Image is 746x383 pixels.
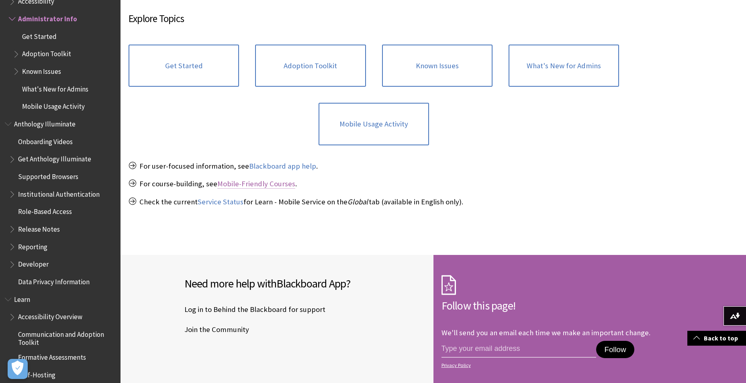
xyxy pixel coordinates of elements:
a: Service Status [198,197,243,207]
span: Administrator Info [18,12,77,23]
span: Accessibility Overview [18,310,82,321]
a: Privacy Policy [441,363,680,368]
span: Institutional Authentication [18,187,100,198]
p: For course-building, see . [129,179,619,189]
a: Blackboard app help [249,161,316,171]
span: Developer [18,258,49,269]
span: Adoption Toolkit [22,47,71,58]
span: Mobile Usage Activity [22,100,85,111]
span: Self-Hosting [18,368,55,379]
span: Data Privacy Information [18,275,90,286]
span: Anthology Illuminate [14,117,76,128]
span: Role-Based Access [18,205,72,216]
h2: Need more help with ? [184,275,425,292]
span: Known Issues [22,65,61,75]
span: Communication and Adoption Toolkit [18,328,115,346]
nav: Book outline for Anthology Illuminate [5,117,116,289]
p: For user-focused information, see . [129,161,619,171]
span: Release Notes [18,222,60,233]
span: Formative Assessments [18,350,86,361]
span: What's New for Admins [22,82,88,93]
span: Onboarding Videos [18,135,73,146]
a: Mobile Usage Activity [319,103,429,145]
h2: Follow this page! [441,297,683,314]
a: What's New for Admins [509,45,619,87]
span: Get Anthology Illuminate [18,153,91,163]
p: We'll send you an email each time we make an important change. [441,328,650,337]
a: Back to top [687,331,746,346]
a: Log in to Behind the Blackboard for support [184,304,325,316]
span: Global [347,197,368,206]
a: Known Issues [382,45,493,87]
a: Get Started [129,45,239,87]
a: Join the Community [184,324,249,336]
a: Mobile-Friendly Courses [217,179,295,189]
span: Reporting [18,240,47,251]
span: Supported Browsers [18,170,78,181]
span: Blackboard App [276,276,346,291]
a: Adoption Toolkit [255,45,366,87]
img: Subscription Icon [441,275,456,295]
p: Check the current for Learn - Mobile Service on the tab (available in English only). [129,197,619,207]
span: Get Started [22,30,57,41]
span: Learn [14,293,30,304]
button: Follow [596,341,634,359]
h3: Explore Topics [129,11,619,26]
button: Open Preferences [8,359,28,379]
input: email address [441,341,597,358]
